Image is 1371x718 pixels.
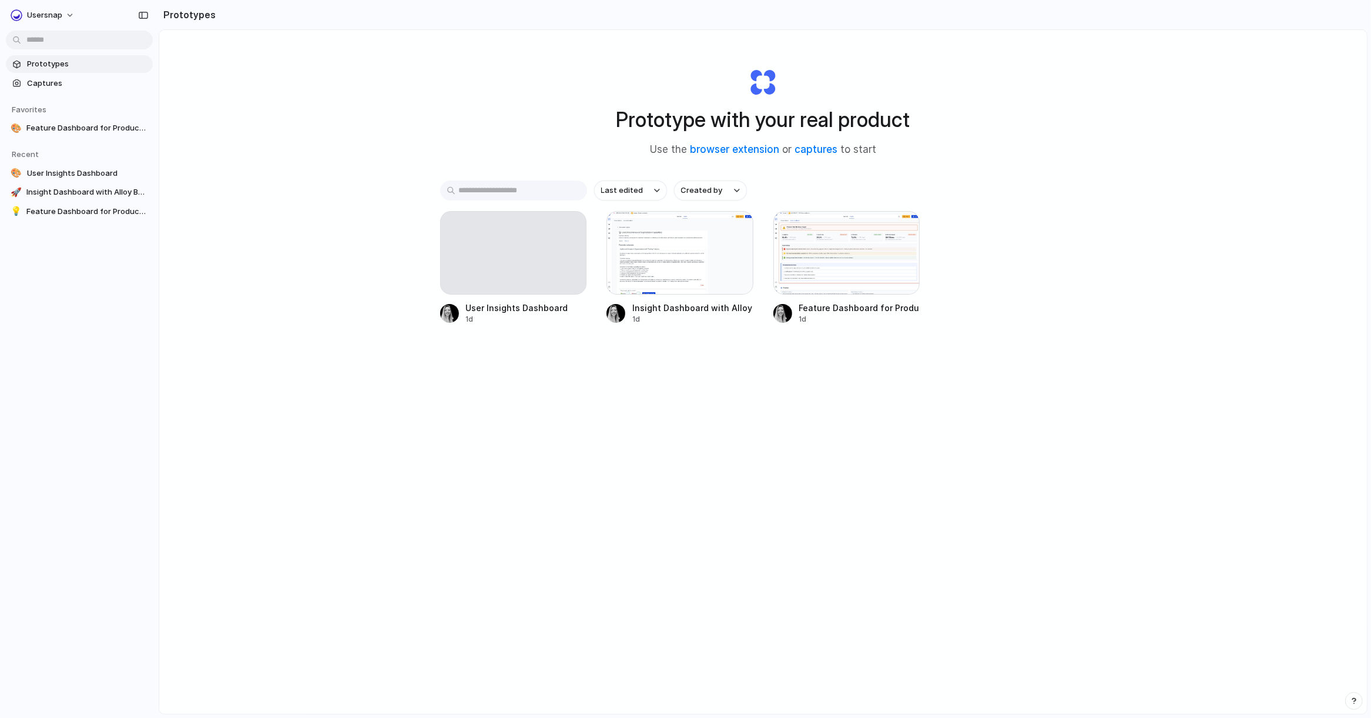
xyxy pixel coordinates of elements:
[6,203,153,221] a: 💡Feature Dashboard for Product Insights
[681,185,723,196] span: Created by
[6,119,153,137] a: 🎨Feature Dashboard for Product Insights
[632,302,753,314] div: Insight Dashboard with Alloy Button
[6,165,153,182] a: 🎨User Insights Dashboard
[26,186,148,198] span: Insight Dashboard with Alloy Button
[795,143,837,155] a: captures
[616,104,910,135] h1: Prototype with your real product
[27,58,148,70] span: Prototypes
[26,122,148,134] span: Feature Dashboard for Product Insights
[12,149,39,159] span: Recent
[12,105,46,114] span: Favorites
[27,9,62,21] span: Usersnap
[650,142,876,158] span: Use the or to start
[674,181,747,201] button: Created by
[11,122,22,134] div: 🎨
[773,211,920,325] a: Feature Dashboard for Product InsightsFeature Dashboard for Product Insights1d
[6,6,81,25] button: Usersnap
[27,168,148,179] span: User Insights Dashboard
[6,183,153,201] a: 🚀Insight Dashboard with Alloy Button
[466,302,568,314] div: User Insights Dashboard
[632,314,753,325] div: 1d
[6,75,153,92] a: Captures
[11,206,22,218] div: 💡
[26,206,148,218] span: Feature Dashboard for Product Insights
[690,143,779,155] a: browser extension
[159,8,216,22] h2: Prototypes
[440,211,587,325] a: User Insights Dashboard1d
[6,55,153,73] a: Prototypes
[11,186,22,198] div: 🚀
[601,185,643,196] span: Last edited
[799,314,920,325] div: 1d
[11,168,22,179] div: 🎨
[27,78,148,89] span: Captures
[466,314,568,325] div: 1d
[594,181,667,201] button: Last edited
[606,211,753,325] a: Insight Dashboard with Alloy ButtonInsight Dashboard with Alloy Button1d
[799,302,920,314] div: Feature Dashboard for Product Insights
